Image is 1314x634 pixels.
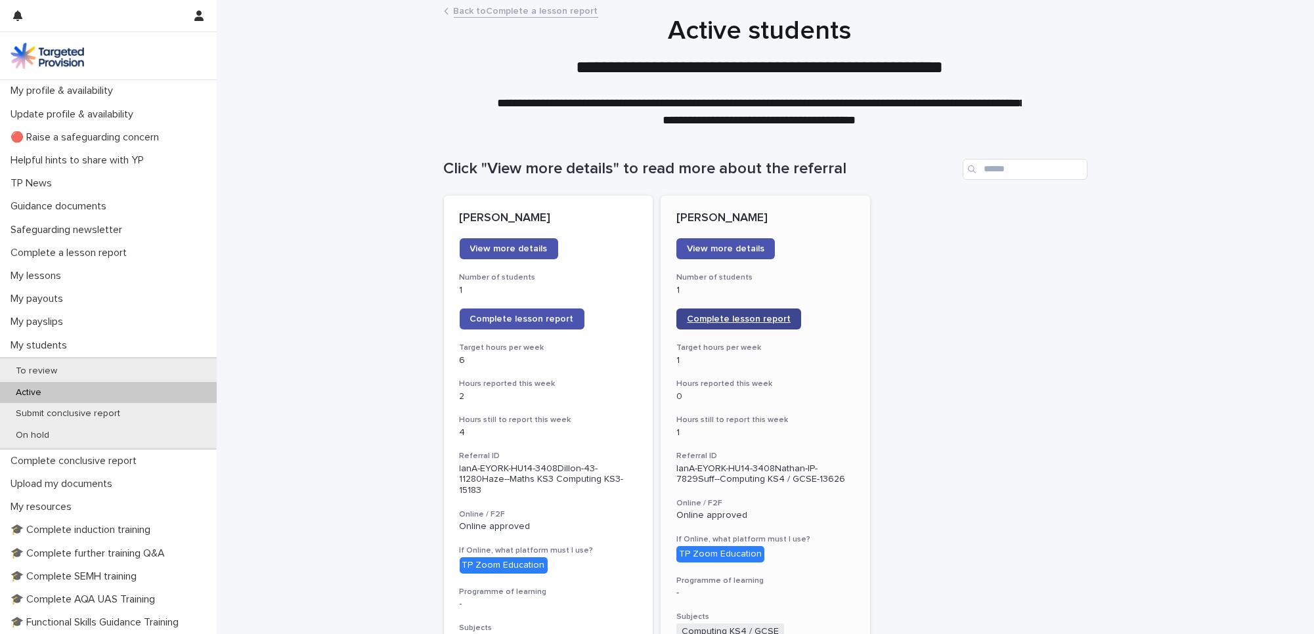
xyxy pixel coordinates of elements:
[460,379,638,389] h3: Hours reported this week
[5,593,165,606] p: 🎓 Complete AQA UAS Training
[5,478,123,490] p: Upload my documents
[5,154,154,167] p: Helpful hints to share with YP
[460,557,548,574] div: TP Zoom Education
[5,200,117,213] p: Guidance documents
[5,570,147,583] p: 🎓 Complete SEMH training
[460,272,638,283] h3: Number of students
[470,314,574,324] span: Complete lesson report
[460,415,638,425] h3: Hours still to report this week
[676,534,854,545] h3: If Online, what platform must I use?
[460,285,638,296] p: 1
[676,546,764,562] div: TP Zoom Education
[5,339,77,352] p: My students
[676,612,854,622] h3: Subjects
[676,451,854,461] h3: Referral ID
[460,599,638,610] p: -
[460,451,638,461] h3: Referral ID
[676,498,854,509] h3: Online / F2F
[5,108,144,121] p: Update profile & availability
[676,355,854,366] p: 1
[470,244,548,253] span: View more details
[5,247,137,259] p: Complete a lesson report
[5,85,123,97] p: My profile & availability
[460,308,584,329] a: Complete lesson report
[687,314,791,324] span: Complete lesson report
[5,408,131,419] p: Submit conclusive report
[444,159,957,179] h1: Click "View more details" to read more about the referral
[460,355,638,366] p: 6
[963,159,1087,180] input: Search
[5,270,72,282] p: My lessons
[11,43,84,69] img: M5nRWzHhSzIhMunXDL62
[460,343,638,353] h3: Target hours per week
[5,501,82,513] p: My resources
[460,391,638,402] p: 2
[676,379,854,389] h3: Hours reported this week
[5,366,68,377] p: To review
[5,177,62,190] p: TP News
[5,616,189,629] p: 🎓 Functional Skills Guidance Training
[460,545,638,556] h3: If Online, what platform must I use?
[676,415,854,425] h3: Hours still to report this week
[676,272,854,283] h3: Number of students
[676,308,801,329] a: Complete lesson report
[5,224,133,236] p: Safeguarding newsletter
[5,293,74,305] p: My payouts
[676,463,854,486] p: IanA-EYORK-HU14-3408Nathan-IP-7829Suff--Computing KS4 / GCSE-13626
[676,238,775,259] a: View more details
[676,391,854,402] p: 0
[460,587,638,597] h3: Programme of learning
[676,285,854,296] p: 1
[676,587,854,599] p: -
[437,15,1081,47] h1: Active students
[460,623,638,633] h3: Subjects
[676,510,854,521] p: Online approved
[676,343,854,353] h3: Target hours per week
[5,547,175,560] p: 🎓 Complete further training Q&A
[676,211,854,226] p: [PERSON_NAME]
[5,455,147,467] p: Complete conclusive report
[5,131,169,144] p: 🔴 Raise a safeguarding concern
[676,427,854,438] p: 1
[460,211,638,226] p: [PERSON_NAME]
[5,387,52,398] p: Active
[687,244,764,253] span: View more details
[5,316,74,328] p: My payslips
[460,238,558,259] a: View more details
[5,430,60,441] p: On hold
[676,576,854,586] h3: Programme of learning
[460,509,638,520] h3: Online / F2F
[454,3,598,18] a: Back toComplete a lesson report
[460,521,638,532] p: Online approved
[460,427,638,438] p: 4
[460,463,638,496] p: IanA-EYORK-HU14-3408Dillon-43-11280Haze--Maths KS3 Computing KS3-15183
[5,524,161,536] p: 🎓 Complete induction training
